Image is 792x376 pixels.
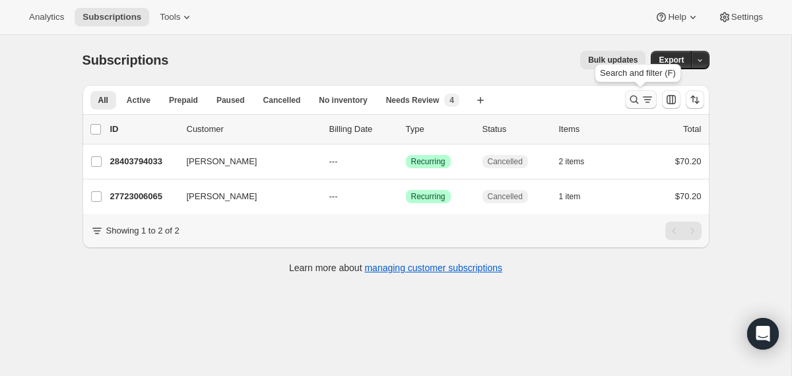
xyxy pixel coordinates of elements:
button: Settings [710,8,771,26]
span: Recurring [411,156,445,167]
button: Search and filter results [625,90,657,109]
div: Items [559,123,625,136]
button: [PERSON_NAME] [179,186,311,207]
button: Help [647,8,707,26]
span: Tools [160,12,180,22]
p: Total [683,123,701,136]
p: Learn more about [289,261,502,274]
span: 1 item [559,191,581,202]
button: Export [651,51,692,69]
button: 2 items [559,152,599,171]
span: Analytics [29,12,64,22]
span: [PERSON_NAME] [187,155,257,168]
span: Subscriptions [82,12,141,22]
p: Billing Date [329,123,395,136]
div: 27723006065[PERSON_NAME]---SuccessRecurringCancelled1 item$70.20 [110,187,702,206]
p: ID [110,123,176,136]
a: managing customer subscriptions [364,263,502,273]
span: Active [127,95,150,106]
p: 27723006065 [110,190,176,203]
span: Recurring [411,191,445,202]
span: Export [659,55,684,65]
p: Status [482,123,548,136]
span: Paused [216,95,245,106]
button: 1 item [559,187,595,206]
span: $70.20 [675,191,702,201]
span: [PERSON_NAME] [187,190,257,203]
div: Type [406,123,472,136]
button: Sort the results [686,90,704,109]
span: Settings [731,12,763,22]
button: Bulk updates [580,51,645,69]
button: [PERSON_NAME] [179,151,311,172]
span: All [98,95,108,106]
span: 4 [449,95,454,106]
span: Help [668,12,686,22]
div: Open Intercom Messenger [747,318,779,350]
span: Cancelled [488,191,523,202]
span: $70.20 [675,156,702,166]
span: Cancelled [488,156,523,167]
div: 28403794033[PERSON_NAME]---SuccessRecurringCancelled2 items$70.20 [110,152,702,171]
span: --- [329,191,338,201]
button: Subscriptions [75,8,149,26]
span: 2 items [559,156,585,167]
button: Customize table column order and visibility [662,90,680,109]
span: Bulk updates [588,55,638,65]
span: Cancelled [263,95,301,106]
p: 28403794033 [110,155,176,168]
button: Analytics [21,8,72,26]
span: No inventory [319,95,367,106]
span: Prepaid [169,95,198,106]
span: --- [329,156,338,166]
span: Subscriptions [82,53,169,67]
button: Create new view [470,91,491,110]
span: Needs Review [386,95,440,106]
p: Showing 1 to 2 of 2 [106,224,180,237]
div: IDCustomerBilling DateTypeStatusItemsTotal [110,123,702,136]
button: Tools [152,8,201,26]
p: Customer [187,123,319,136]
nav: Pagination [665,222,702,240]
